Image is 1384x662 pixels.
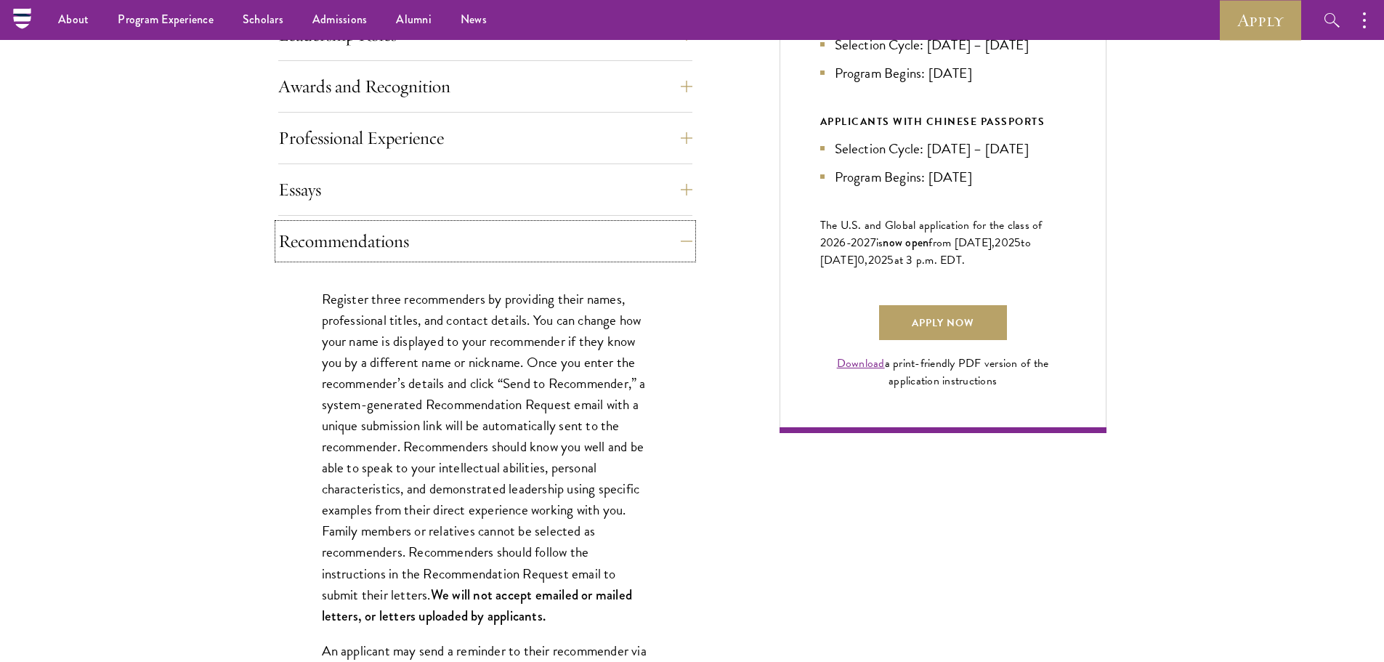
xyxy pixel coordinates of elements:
[876,234,883,251] span: is
[995,234,1014,251] span: 202
[820,166,1066,187] li: Program Begins: [DATE]
[928,234,995,251] span: from [DATE],
[278,172,692,207] button: Essays
[1014,234,1021,251] span: 5
[278,224,692,259] button: Recommendations
[820,355,1066,389] div: a print-friendly PDF version of the application instructions
[820,234,1031,269] span: to [DATE]
[820,62,1066,84] li: Program Begins: [DATE]
[820,217,1043,251] span: The U.S. and Global application for the class of 202
[887,251,894,269] span: 5
[322,585,632,626] strong: We will not accept emailed or mailed letters, or letters uploaded by applicants.
[846,234,870,251] span: -202
[883,234,928,251] span: now open
[839,234,846,251] span: 6
[278,121,692,156] button: Professional Experience
[865,251,867,269] span: ,
[820,34,1066,55] li: Selection Cycle: [DATE] – [DATE]
[879,305,1007,340] a: Apply Now
[894,251,966,269] span: at 3 p.m. EDT.
[837,355,885,372] a: Download
[868,251,888,269] span: 202
[820,138,1066,159] li: Selection Cycle: [DATE] – [DATE]
[322,288,649,626] p: Register three recommenders by providing their names, professional titles, and contact details. Y...
[857,251,865,269] span: 0
[820,113,1066,131] div: APPLICANTS WITH CHINESE PASSPORTS
[870,234,876,251] span: 7
[278,69,692,104] button: Awards and Recognition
